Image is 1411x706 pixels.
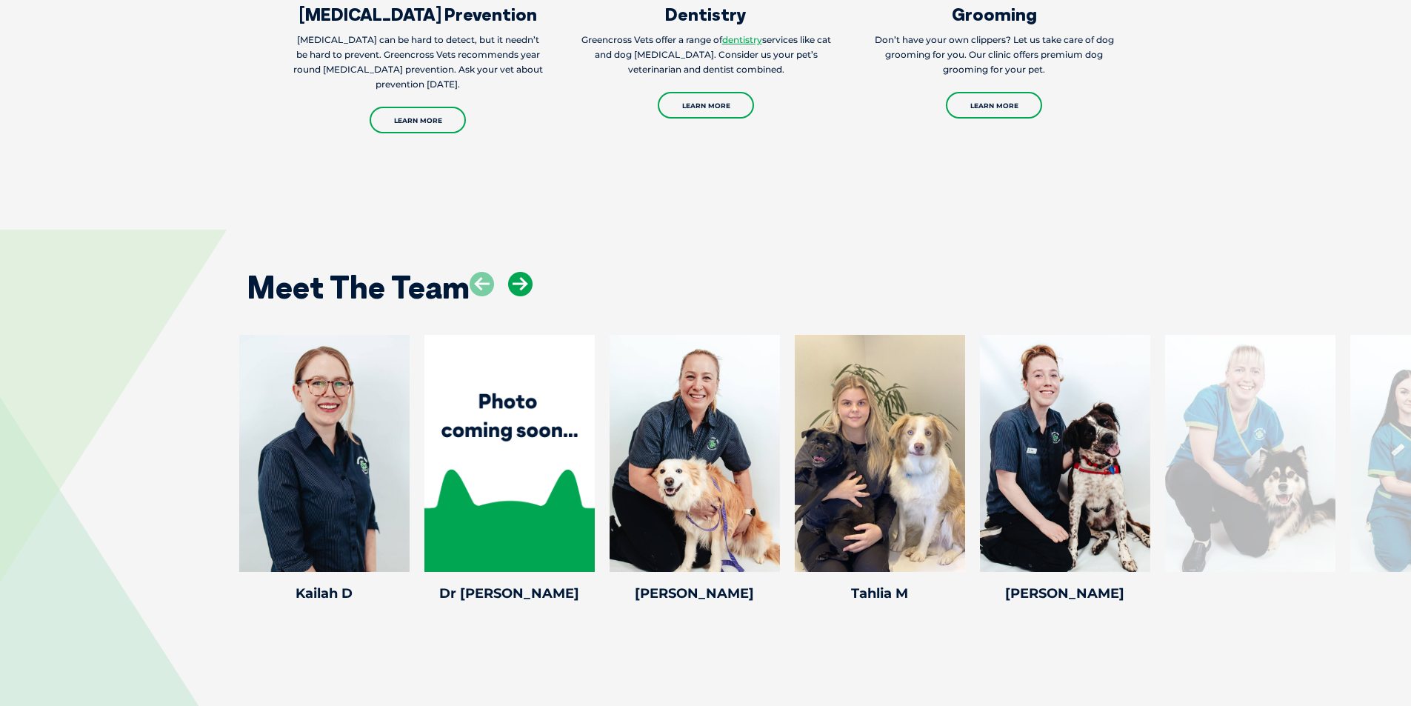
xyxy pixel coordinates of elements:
[867,5,1121,23] h3: Grooming
[867,33,1121,77] p: Don’t have your own clippers? Let us take care of dog grooming for you. Our clinic offers premium...
[722,34,762,45] a: dentistry
[579,5,833,23] h3: Dentistry
[291,33,545,92] p: [MEDICAL_DATA] can be hard to detect, but it needn’t be hard to prevent. Greencross Vets recommen...
[370,107,466,133] a: Learn More
[658,92,754,119] a: Learn More
[980,587,1150,600] h4: [PERSON_NAME]
[239,587,410,600] h4: Kailah D
[291,5,545,23] h3: [MEDICAL_DATA] Prevention
[579,33,833,77] p: Greencross Vets offer a range of services like cat and dog [MEDICAL_DATA]. Consider us your pet’s...
[610,587,780,600] h4: [PERSON_NAME]
[795,587,965,600] h4: Tahlia M
[424,587,595,600] h4: Dr [PERSON_NAME]
[946,92,1042,119] a: Learn More
[247,272,470,303] h2: Meet The Team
